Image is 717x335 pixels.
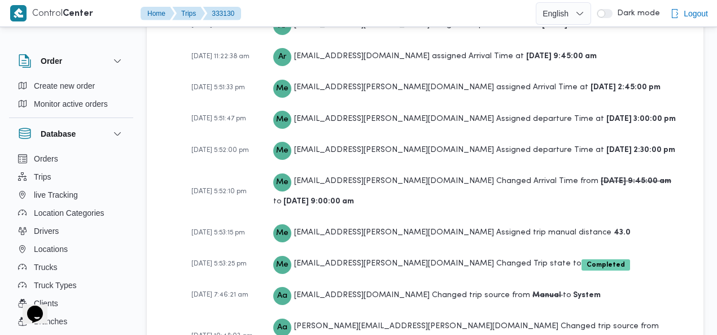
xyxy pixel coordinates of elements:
span: [DATE] 7:46:21 am [191,292,248,298]
button: 333130 [203,7,241,20]
span: Me [276,80,288,98]
span: [EMAIL_ADDRESS][DOMAIN_NAME] [294,53,430,60]
button: Truck Types [14,276,129,294]
button: Order [18,54,124,68]
span: [DATE] 5:53:25 pm [191,260,247,267]
span: Truck Types [34,279,76,292]
button: Drivers [14,222,129,240]
span: [EMAIL_ADDRESS][PERSON_NAME][DOMAIN_NAME] [294,84,494,91]
div: Amr.ashry@illa.com.eg [273,287,291,305]
span: [EMAIL_ADDRESS][PERSON_NAME][DOMAIN_NAME] [294,177,494,185]
div: Mostafa.emad@illa.com.eg [273,111,291,129]
button: Location Categories [14,204,129,222]
div: Changed trip source from to [273,285,601,305]
span: [DATE] 5:51:33 pm [191,84,245,91]
b: [DATE] 2:30:00 pm [606,146,675,154]
span: Me [276,224,288,242]
span: Ar [278,48,286,66]
span: [DATE] 5:51:47 pm [191,115,246,122]
span: Aa [277,287,287,305]
button: Home [141,7,174,20]
span: Create new order [34,79,95,93]
button: Monitor active orders [14,95,129,113]
b: [DATE] 9:00:00 am [282,198,354,205]
button: live Tracking [14,186,129,204]
iframe: chat widget [11,290,47,324]
b: Center [63,10,93,18]
span: Me [276,256,288,274]
span: Monitor active orders [34,97,108,111]
b: [DATE] 9:45:00 am [526,53,597,60]
span: Me [276,173,288,192]
b: [DATE] 9:45:00 am [601,177,671,185]
span: [EMAIL_ADDRESS][PERSON_NAME][DOMAIN_NAME] [294,229,494,236]
b: [DATE] 3:00:00 pm [606,115,676,123]
span: [DATE] 5:52:00 pm [191,147,249,154]
button: Create new order [14,77,129,95]
div: Assigned trip manual distance [273,223,631,242]
div: Mostafa.emad@illa.com.eg [273,80,291,98]
h3: Database [41,127,76,141]
span: [DATE] 11:22:38 am [191,53,250,60]
b: [DATE] 2:45:00 pm [591,84,661,91]
button: Database [18,127,124,141]
div: assigned Arrival Time at [273,77,661,97]
span: Dark mode [613,9,660,18]
span: [EMAIL_ADDRESS][PERSON_NAME][DOMAIN_NAME] [294,260,494,267]
button: Trips [172,7,205,20]
div: Changed Trip state to [273,254,630,273]
span: Branches [34,315,67,328]
b: Completed [587,262,625,268]
span: Orders [34,152,58,166]
span: Trucks [34,260,57,274]
img: X8yXhbKr1z7QwAAAABJRU5ErkJggg== [10,5,27,21]
span: Me [276,111,288,129]
div: Mostafa.emad@illa.com.eg [273,224,291,242]
div: Mostafa.emad@illa.com.eg [273,142,291,160]
div: Order [9,77,133,118]
div: assigned Arrival Time at [273,46,597,66]
button: Branches [14,312,129,330]
div: Mostafa.emad@illa.com.eg [273,173,291,192]
span: Drivers [34,224,59,238]
b: Manual [532,292,563,299]
span: [DATE] 5:52:10 pm [191,188,247,195]
b: System [571,292,601,299]
span: Locations [34,242,68,256]
button: Logout [666,2,712,25]
div: Mostafa.emad@illa.com.eg [273,256,291,274]
span: [EMAIL_ADDRESS][PERSON_NAME][DOMAIN_NAME] [294,146,494,154]
span: [DATE] 5:53:15 pm [191,229,245,236]
span: [EMAIL_ADDRESS][PERSON_NAME][DOMAIN_NAME] [294,115,494,123]
span: Location Categories [34,206,104,220]
button: Trucks [14,258,129,276]
button: Clients [14,294,129,312]
span: live Tracking [34,188,78,202]
span: Completed [582,259,630,271]
b: 43.0 [614,229,631,236]
div: Assigned departure Time at [273,140,675,160]
div: Asmaa.ragab@illa.com.eg [273,48,291,66]
div: Assigned departure Time at [273,109,676,129]
span: [PERSON_NAME][EMAIL_ADDRESS][PERSON_NAME][DOMAIN_NAME] [294,323,558,330]
div: Changed Arrival Time from to [273,171,678,211]
button: Trips [14,168,129,186]
span: [EMAIL_ADDRESS][DOMAIN_NAME] [294,292,430,299]
span: Me [276,142,288,160]
span: Logout [684,7,708,20]
button: Orders [14,150,129,168]
button: Locations [14,240,129,258]
h3: Order [41,54,62,68]
span: Trips [34,170,51,184]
